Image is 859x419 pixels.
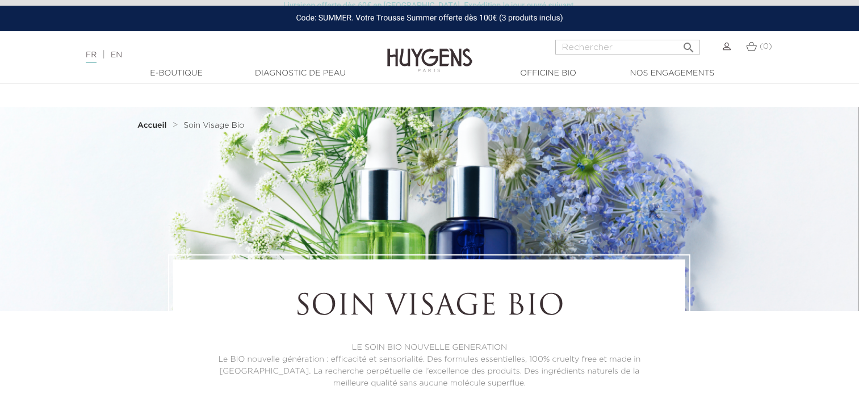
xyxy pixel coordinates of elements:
span: (0) [760,43,772,51]
a: Officine Bio [492,68,605,79]
h1: Soin Visage Bio [204,291,654,325]
p: LE SOIN BIO NOUVELLE GENERATION [204,342,654,354]
strong: Accueil [137,121,167,129]
a: Accueil [137,121,169,130]
button:  [678,36,699,52]
span: Soin Visage Bio [183,121,244,129]
a: Soin Visage Bio [183,121,244,130]
a: EN [111,51,122,59]
a: Diagnostic de peau [244,68,357,79]
img: Huygens [387,30,472,74]
p: Le BIO nouvelle génération : efficacité et sensorialité. Des formules essentielles, 100% cruelty ... [204,354,654,389]
i:  [682,37,695,51]
a: Nos engagements [615,68,729,79]
input: Rechercher [555,40,700,55]
div: | [80,48,349,62]
a: FR [86,51,97,63]
a: E-Boutique [120,68,233,79]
